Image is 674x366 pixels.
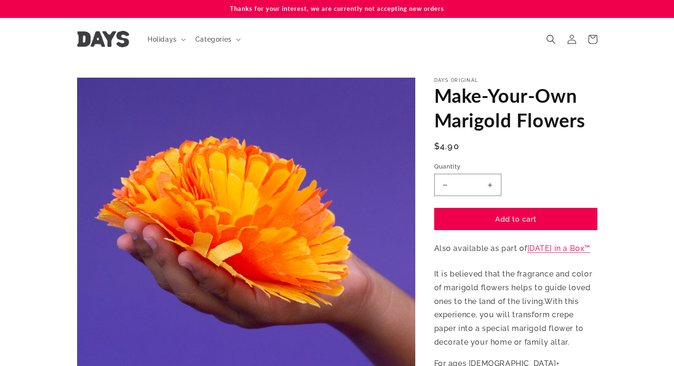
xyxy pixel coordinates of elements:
h1: Make-Your-Own Marigold Flowers [434,83,597,133]
button: Add to cart [434,208,597,230]
a: [DATE] in a Box™ [527,244,591,253]
span: Categories [195,35,232,44]
img: Days United [77,31,129,47]
p: With this experience, you will transform crepe paper into a special marigold flower to decorate y... [434,268,597,349]
span: Holidays [148,35,177,44]
p: Days Original [434,78,597,83]
summary: Categories [190,29,245,49]
span: It is believed that the fragrance and color of marigold flowers helps to guide loved ones to the ... [434,269,593,306]
summary: Holidays [142,29,190,49]
span: $4.90 [434,140,460,152]
label: Quantity [434,162,597,171]
div: Page 27 [434,268,597,349]
summary: Search [541,29,561,50]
